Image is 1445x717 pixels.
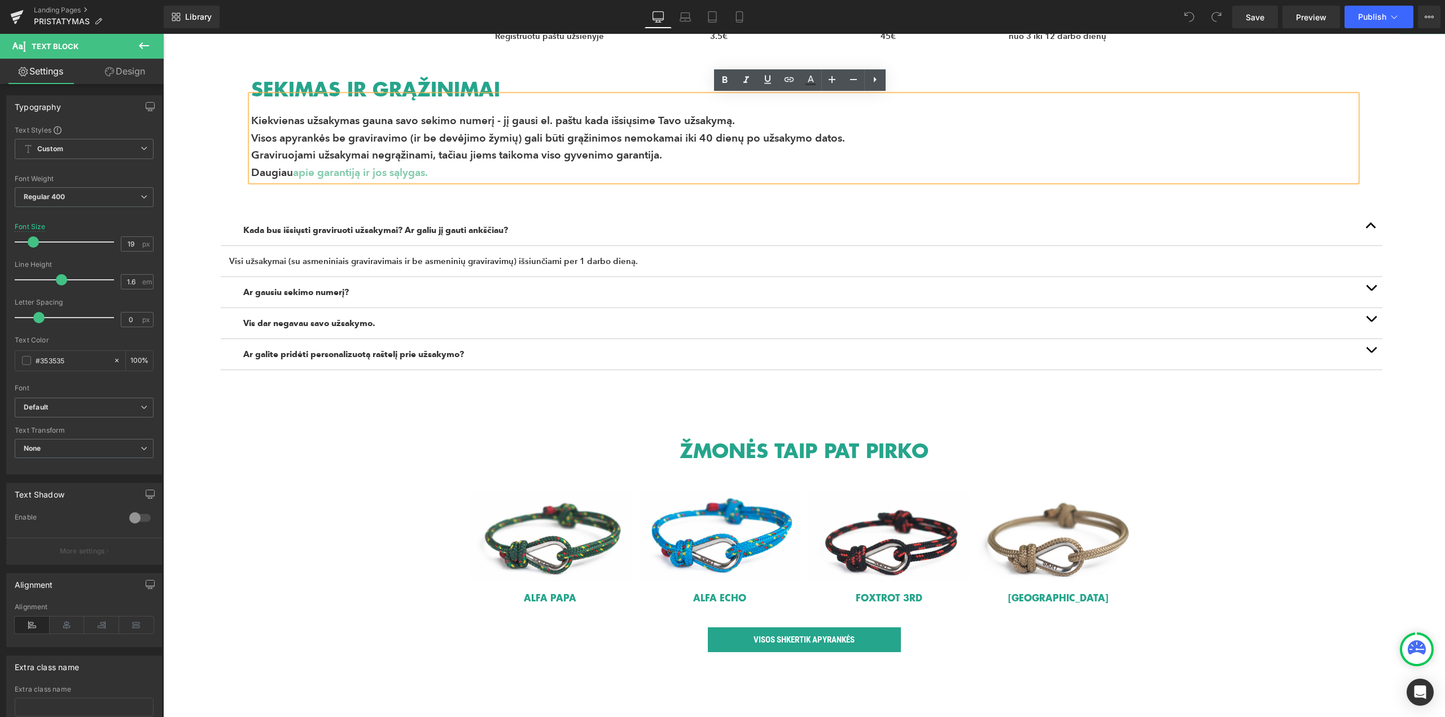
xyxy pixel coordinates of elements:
span: Visos apyrankės be graviravimo (ir be devėjimo žymių) gali būti grąžinimos nemokamai iki 40 dienų... [88,98,682,111]
span: Library [185,12,212,22]
span: Graviruojami užsakymai negrąžinami, tačiau jiems taikoma viso gyvenimo garantija. [88,115,499,127]
div: % [126,351,153,371]
span: Daugiau [88,132,130,145]
a: Desktop [645,6,672,28]
input: Color [36,354,108,367]
span: Preview [1296,11,1326,23]
div: Font [15,384,154,392]
a: Design [84,59,166,84]
span: px [142,240,152,248]
b: None [24,444,41,452]
a: apie garantiją ir jos sąlygas. [130,132,265,145]
b: SEKIMAS IR GRĄŽINIMAI [88,41,337,69]
button: More [1418,6,1440,28]
b: FOXTROT 3RD [693,556,759,570]
div: Text Styles [15,125,154,134]
a: Laptop [672,6,699,28]
button: Undo [1178,6,1201,28]
span: px [142,316,152,323]
span: em [142,278,152,285]
span: Save [1246,11,1264,23]
b: ALFA PAPA [361,556,413,570]
div: Font Size [15,223,46,231]
div: Extra class name [15,656,79,672]
div: Alignment [15,574,53,590]
b: [GEOGRAPHIC_DATA] [845,556,945,570]
div: Text Shadow [15,483,64,499]
b: Regular 400 [24,192,65,201]
b: Vis dar negavau savo užsakymo. [80,284,212,294]
b: Ar galite pridėti personalizuotą raštelį prie užsakymo? [80,315,301,325]
span: Kiekvienas užsakymas gauna savo sekimo numerį - jį gausi el. paštu kada išsiųsime Tavo užsakymą. [88,80,572,93]
a: Landing Pages [34,6,164,15]
span: Text Block [32,42,78,51]
b: Kada bus išsiųsti graviruoti užsakymai? Ar galiu jį gauti ankščiau? [80,191,345,201]
button: More settings [7,538,161,564]
div: Enable [15,513,118,525]
a: Preview [1282,6,1340,28]
div: Text Transform [15,426,154,434]
b: ŽMONĖS TAIP PAT PIRKO [516,402,765,430]
p: More settings [60,546,105,556]
div: Font Weight [15,175,154,183]
span: VISOS SHKERTIK APYRANKĖS [590,601,691,611]
b: Ar gausiu sekimo numerį? [80,253,186,263]
button: Redo [1205,6,1228,28]
button: Publish [1345,6,1413,28]
div: Typography [15,96,61,112]
a: Mobile [726,6,753,28]
div: Line Height [15,261,154,269]
span: PRISTATYMAS [34,17,90,26]
a: Tablet [699,6,726,28]
i: Default [24,403,48,412]
div: Letter Spacing [15,298,154,306]
span: Publish [1358,12,1386,21]
a: New Library [164,6,220,28]
b: Custom [37,144,63,154]
p: Visi užsakymai (su asmeniniais graviravimais ir be asmeninių graviravimų) išsiunčiami per 1 darbo... [66,221,1211,234]
a: VISOS SHKERTIK APYRANKĖS [545,593,738,618]
div: Alignment [15,603,154,611]
div: Text Color [15,336,154,344]
b: ALFA ECHO [530,556,583,570]
div: Open Intercom Messenger [1407,679,1434,706]
div: Extra class name [15,685,154,693]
